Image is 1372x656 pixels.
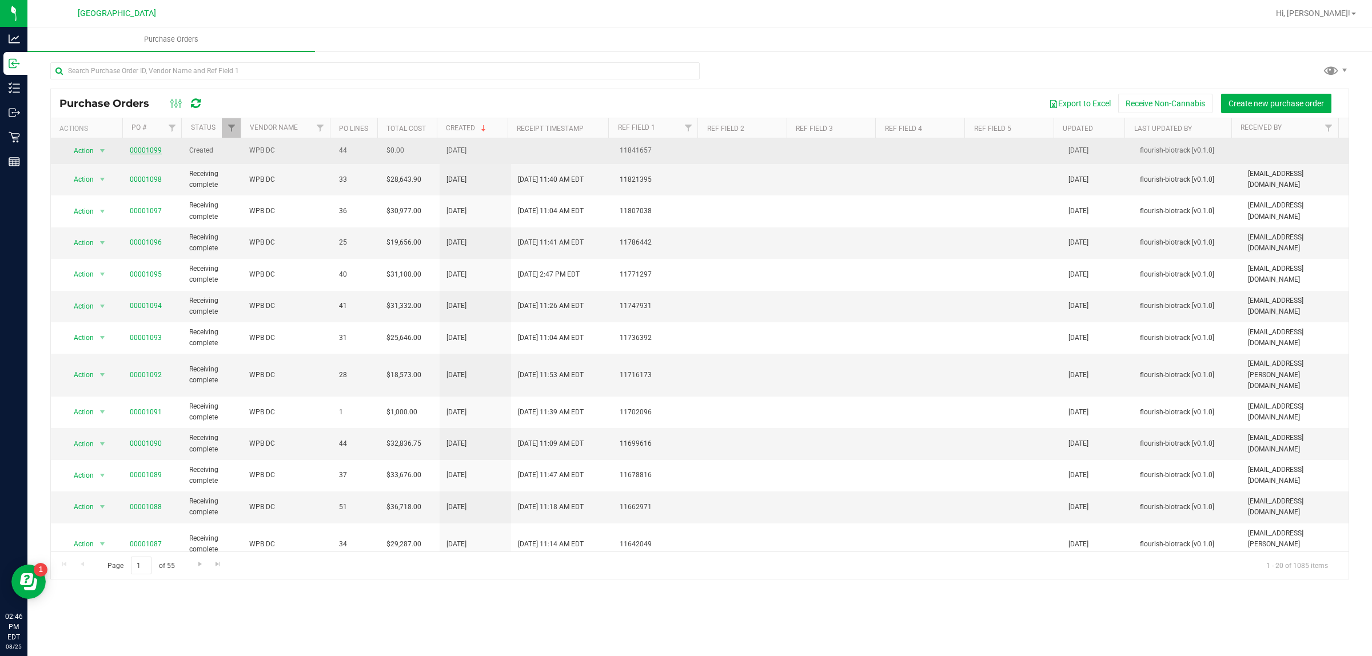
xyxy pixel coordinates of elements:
span: [DATE] [446,174,466,185]
span: 11678816 [620,470,696,481]
span: [DATE] 2:47 PM EDT [518,269,580,280]
span: select [95,536,110,552]
input: Search Purchase Order ID, Vendor Name and Ref Field 1 [50,62,700,79]
button: Export to Excel [1042,94,1118,113]
a: Receipt Timestamp [517,125,584,133]
span: [DATE] [1068,333,1088,343]
span: 37 [339,470,373,481]
span: [DATE] [1068,502,1088,513]
span: WPB DC [249,502,325,513]
span: 34 [339,539,373,550]
a: 00001094 [130,302,162,310]
span: [DATE] [446,145,466,156]
span: flourish-biotrack [v0.1.0] [1140,269,1234,280]
a: Filter [162,118,181,138]
span: Purchase Orders [129,34,214,45]
span: 11699616 [620,438,696,449]
span: flourish-biotrack [v0.1.0] [1140,438,1234,449]
a: 00001095 [130,270,162,278]
div: Actions [59,125,118,133]
a: Go to the next page [192,557,208,572]
span: 51 [339,502,373,513]
span: 11662971 [620,502,696,513]
a: Received By [1241,123,1282,131]
a: PO # [131,123,146,131]
span: [DATE] [1068,301,1088,311]
iframe: Resource center unread badge [34,563,47,577]
span: 11786442 [620,237,696,248]
span: [DATE] [446,370,466,381]
span: $25,646.00 [386,333,421,343]
p: 08/25 [5,642,22,651]
span: flourish-biotrack [v0.1.0] [1140,370,1234,381]
span: 33 [339,174,373,185]
span: [DATE] [446,502,466,513]
span: WPB DC [249,145,325,156]
span: [DATE] [446,206,466,217]
a: Created [446,124,488,132]
span: flourish-biotrack [v0.1.0] [1140,301,1234,311]
span: [EMAIL_ADDRESS][DOMAIN_NAME] [1248,465,1342,486]
span: flourish-biotrack [v0.1.0] [1140,237,1234,248]
span: 11821395 [620,174,696,185]
span: Receiving complete [189,327,236,349]
a: 00001098 [130,175,162,183]
span: $28,643.90 [386,174,421,185]
a: Ref Field 2 [707,125,744,133]
span: 11747931 [620,301,696,311]
span: [DATE] 11:41 AM EDT [518,237,584,248]
span: select [95,499,110,515]
span: WPB DC [249,269,325,280]
span: WPB DC [249,438,325,449]
span: [EMAIL_ADDRESS][DOMAIN_NAME] [1248,295,1342,317]
inline-svg: Analytics [9,33,20,45]
a: Filter [222,118,241,138]
span: [EMAIL_ADDRESS][DOMAIN_NAME] [1248,200,1342,222]
a: Total Cost [386,125,426,133]
a: 00001097 [130,207,162,215]
span: select [95,330,110,346]
span: 36 [339,206,373,217]
span: Action [64,404,95,420]
span: 11771297 [620,269,696,280]
span: 41 [339,301,373,311]
span: [DATE] [1068,370,1088,381]
span: [EMAIL_ADDRESS][PERSON_NAME][DOMAIN_NAME] [1248,358,1342,391]
span: Action [64,235,95,251]
span: 1 [339,407,373,418]
span: flourish-biotrack [v0.1.0] [1140,206,1234,217]
span: [DATE] [1068,539,1088,550]
span: 11702096 [620,407,696,418]
a: Status [191,123,216,131]
span: flourish-biotrack [v0.1.0] [1140,174,1234,185]
span: select [95,171,110,187]
span: [DATE] [1068,237,1088,248]
span: [DATE] [1068,470,1088,481]
span: Receiving complete [189,433,236,454]
inline-svg: Inventory [9,82,20,94]
span: Action [64,536,95,552]
a: 00001096 [130,238,162,246]
span: [DATE] 11:39 AM EDT [518,407,584,418]
span: [EMAIL_ADDRESS][DOMAIN_NAME] [1248,433,1342,454]
span: WPB DC [249,301,325,311]
span: [DATE] 11:04 AM EDT [518,333,584,343]
span: [DATE] [1068,438,1088,449]
span: $19,656.00 [386,237,421,248]
a: Ref Field 1 [618,123,655,131]
span: [DATE] [1068,206,1088,217]
span: [EMAIL_ADDRESS][DOMAIN_NAME] [1248,496,1342,518]
span: flourish-biotrack [v0.1.0] [1140,470,1234,481]
span: select [95,298,110,314]
span: 28 [339,370,373,381]
span: [DATE] [1068,145,1088,156]
span: Receiving complete [189,465,236,486]
span: [DATE] [446,237,466,248]
input: 1 [131,557,151,574]
span: Receiving complete [189,496,236,518]
span: [DATE] 11:40 AM EDT [518,174,584,185]
span: flourish-biotrack [v0.1.0] [1140,145,1234,156]
span: [EMAIL_ADDRESS][DOMAIN_NAME] [1248,263,1342,285]
inline-svg: Inbound [9,58,20,69]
